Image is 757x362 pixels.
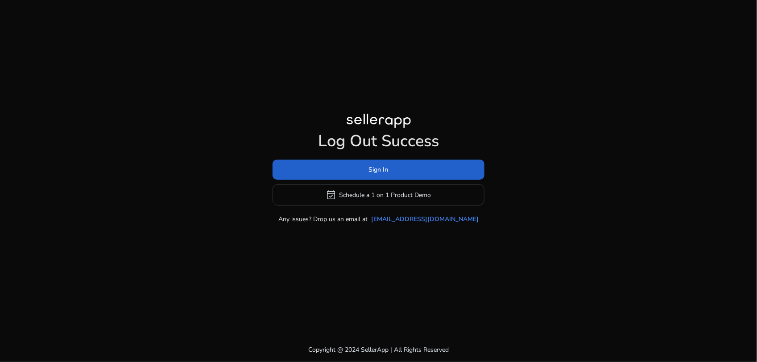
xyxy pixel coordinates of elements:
[371,214,479,224] a: [EMAIL_ADDRESS][DOMAIN_NAME]
[278,214,368,224] p: Any issues? Drop us an email at
[273,184,484,206] button: event_availableSchedule a 1 on 1 Product Demo
[369,165,389,174] span: Sign In
[273,160,484,180] button: Sign In
[326,189,337,200] span: event_available
[273,132,484,151] h1: Log Out Success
